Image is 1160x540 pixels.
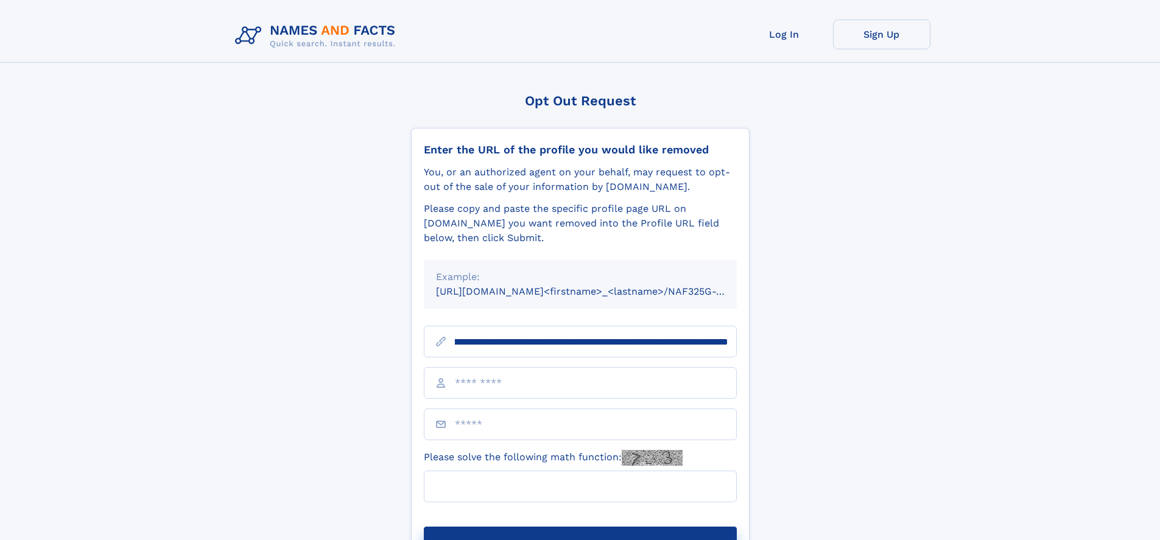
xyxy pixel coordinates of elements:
[424,165,737,194] div: You, or an authorized agent on your behalf, may request to opt-out of the sale of your informatio...
[424,450,683,466] label: Please solve the following math function:
[411,93,750,108] div: Opt Out Request
[436,270,725,284] div: Example:
[230,19,406,52] img: Logo Names and Facts
[424,143,737,156] div: Enter the URL of the profile you would like removed
[424,202,737,245] div: Please copy and paste the specific profile page URL on [DOMAIN_NAME] you want removed into the Pr...
[833,19,930,49] a: Sign Up
[436,286,760,297] small: [URL][DOMAIN_NAME]<firstname>_<lastname>/NAF325G-xxxxxxxx
[736,19,833,49] a: Log In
